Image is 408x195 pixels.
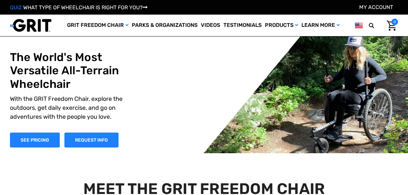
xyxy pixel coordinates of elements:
[10,19,51,32] img: GRIT All-Terrain Wheelchair and Mobility Equipment
[199,15,222,36] a: Videos
[10,133,60,148] a: Shop Now
[10,50,123,91] h1: The World's Most Versatile All-Terrain Wheelchair
[391,19,398,25] span: 0
[10,4,23,11] span: QUIZ:
[130,15,199,36] a: Parks & Organizations
[372,19,382,32] input: Search
[300,15,341,36] a: Learn More
[382,19,398,32] a: Cart with 0 items
[10,95,123,121] p: With the GRIT Freedom Chair, explore the outdoors, get daily exercise, and go on adventures with ...
[10,4,147,11] a: QUIZ:WHAT TYPE OF WHEELCHAIR IS RIGHT FOR YOU?
[359,4,393,10] a: Account
[263,15,300,36] a: Products
[65,15,130,36] a: GRIT Freedom Chair
[387,21,396,31] img: Cart
[355,21,363,30] img: us.png
[222,15,263,36] a: Testimonials
[64,133,119,148] a: Slide number 1, Request Information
